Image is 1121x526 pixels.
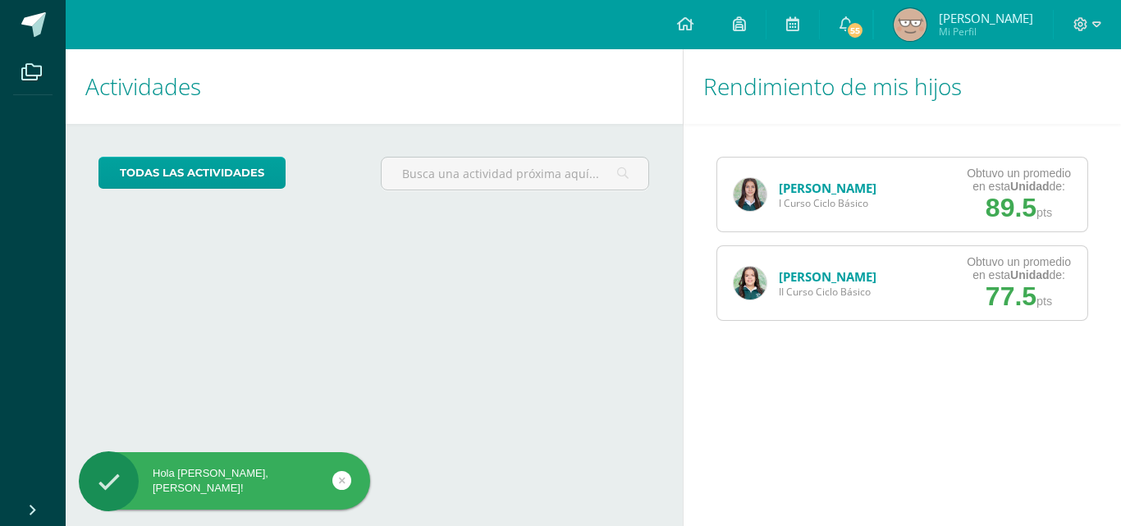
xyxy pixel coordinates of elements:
h1: Actividades [85,49,663,124]
h1: Rendimiento de mis hijos [703,49,1102,124]
a: [PERSON_NAME] [779,180,876,196]
span: 55 [846,21,864,39]
span: II Curso Ciclo Básico [779,285,876,299]
a: todas las Actividades [98,157,286,189]
a: [PERSON_NAME] [779,268,876,285]
div: Obtuvo un promedio en esta de: [967,167,1071,193]
span: pts [1036,206,1052,219]
strong: Unidad [1010,268,1049,281]
img: f388a88ce59ec31396b40329f59be8fc.png [734,178,766,211]
strong: Unidad [1010,180,1049,193]
img: 497ac49d248c2a742f68cf6a45e1cc64.png [734,267,766,300]
span: [PERSON_NAME] [939,10,1033,26]
div: Hola [PERSON_NAME], [PERSON_NAME]! [79,466,370,496]
img: 9c98bbe379099fee322dc40a884c11d7.png [894,8,927,41]
span: pts [1036,295,1052,308]
span: 89.5 [986,193,1036,222]
span: 77.5 [986,281,1036,311]
input: Busca una actividad próxima aquí... [382,158,649,190]
span: Mi Perfil [939,25,1033,39]
span: I Curso Ciclo Básico [779,196,876,210]
div: Obtuvo un promedio en esta de: [967,255,1071,281]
